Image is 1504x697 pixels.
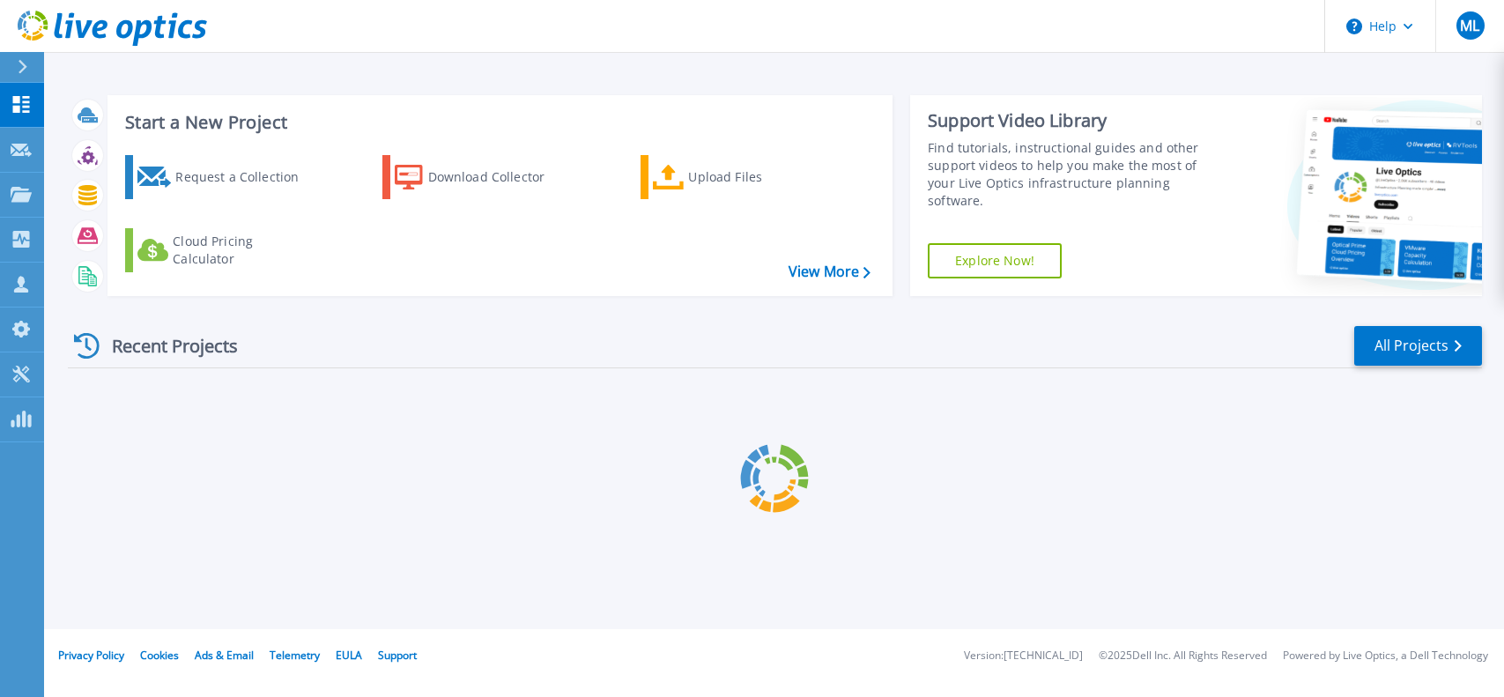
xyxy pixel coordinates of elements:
[68,324,262,367] div: Recent Projects
[964,650,1083,662] li: Version: [TECHNICAL_ID]
[125,228,322,272] a: Cloud Pricing Calculator
[789,263,871,280] a: View More
[173,233,314,268] div: Cloud Pricing Calculator
[336,648,362,663] a: EULA
[140,648,179,663] a: Cookies
[1283,650,1488,662] li: Powered by Live Optics, a Dell Technology
[175,159,316,195] div: Request a Collection
[1354,326,1482,366] a: All Projects
[928,109,1217,132] div: Support Video Library
[58,648,124,663] a: Privacy Policy
[428,159,569,195] div: Download Collector
[195,648,254,663] a: Ads & Email
[125,155,322,199] a: Request a Collection
[1099,650,1267,662] li: © 2025 Dell Inc. All Rights Reserved
[378,648,417,663] a: Support
[641,155,837,199] a: Upload Files
[1460,19,1479,33] span: ML
[928,243,1062,278] a: Explore Now!
[125,113,870,132] h3: Start a New Project
[928,139,1217,210] div: Find tutorials, instructional guides and other support videos to help you make the most of your L...
[270,648,320,663] a: Telemetry
[382,155,579,199] a: Download Collector
[688,159,829,195] div: Upload Files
